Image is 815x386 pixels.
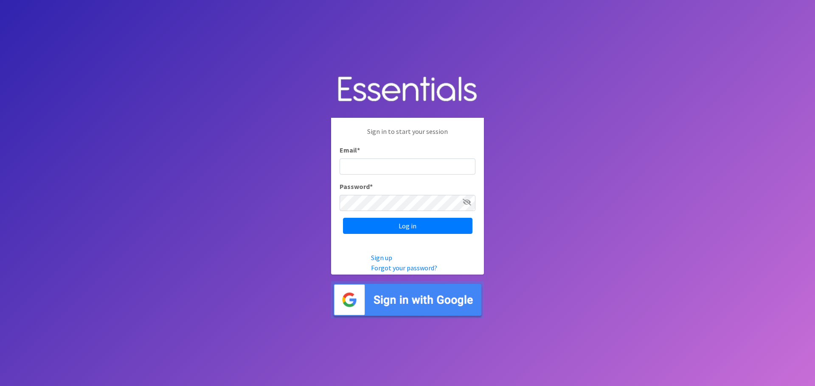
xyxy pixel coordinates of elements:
[370,182,373,191] abbr: required
[357,146,360,154] abbr: required
[340,181,373,192] label: Password
[340,126,475,145] p: Sign in to start your session
[371,253,392,262] a: Sign up
[343,218,472,234] input: Log in
[340,145,360,155] label: Email
[331,68,484,111] img: Human Essentials
[331,281,484,318] img: Sign in with Google
[371,264,437,272] a: Forgot your password?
